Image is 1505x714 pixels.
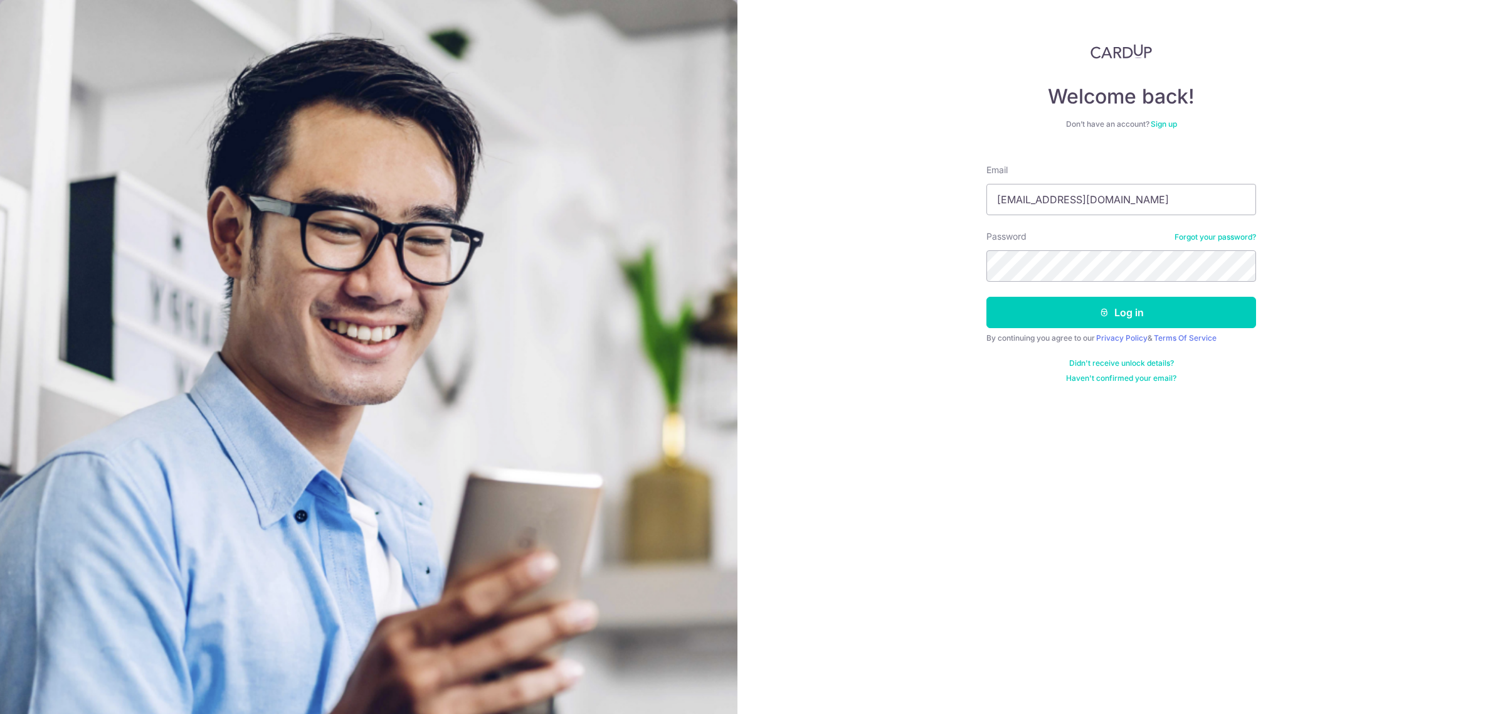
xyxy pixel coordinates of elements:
[1066,373,1176,383] a: Haven't confirmed your email?
[1175,232,1256,242] a: Forgot your password?
[986,84,1256,109] h4: Welcome back!
[986,333,1256,343] div: By continuing you agree to our &
[1069,358,1174,368] a: Didn't receive unlock details?
[986,297,1256,328] button: Log in
[1096,333,1148,343] a: Privacy Policy
[986,184,1256,215] input: Enter your Email
[1151,119,1177,129] a: Sign up
[986,164,1008,176] label: Email
[1090,44,1152,59] img: CardUp Logo
[1154,333,1217,343] a: Terms Of Service
[986,230,1027,243] label: Password
[986,119,1256,129] div: Don’t have an account?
